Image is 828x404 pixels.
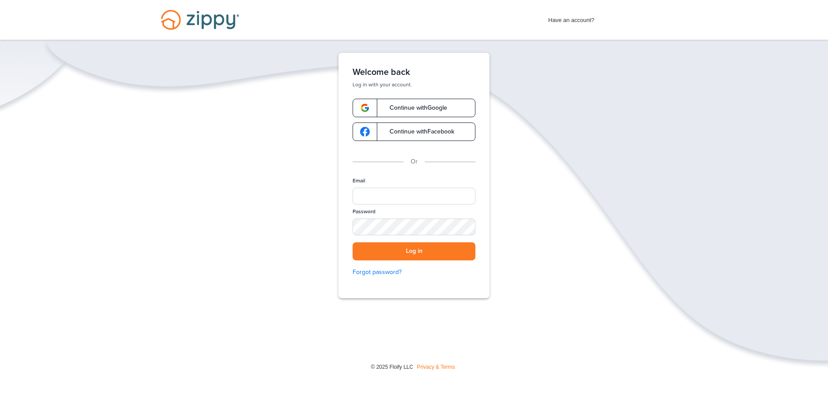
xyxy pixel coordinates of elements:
[381,105,447,111] span: Continue with Google
[353,81,475,88] p: Log in with your account.
[353,219,475,235] input: Password
[353,122,475,141] a: google-logoContinue withFacebook
[353,242,475,260] button: Log in
[548,11,595,25] span: Have an account?
[353,67,475,78] h1: Welcome back
[353,188,475,204] input: Email
[360,103,370,113] img: google-logo
[353,99,475,117] a: google-logoContinue withGoogle
[371,364,413,370] span: © 2025 Floify LLC
[353,267,475,277] a: Forgot password?
[417,364,455,370] a: Privacy & Terms
[381,129,454,135] span: Continue with Facebook
[353,208,375,215] label: Password
[353,177,365,185] label: Email
[360,127,370,137] img: google-logo
[411,157,418,167] p: Or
